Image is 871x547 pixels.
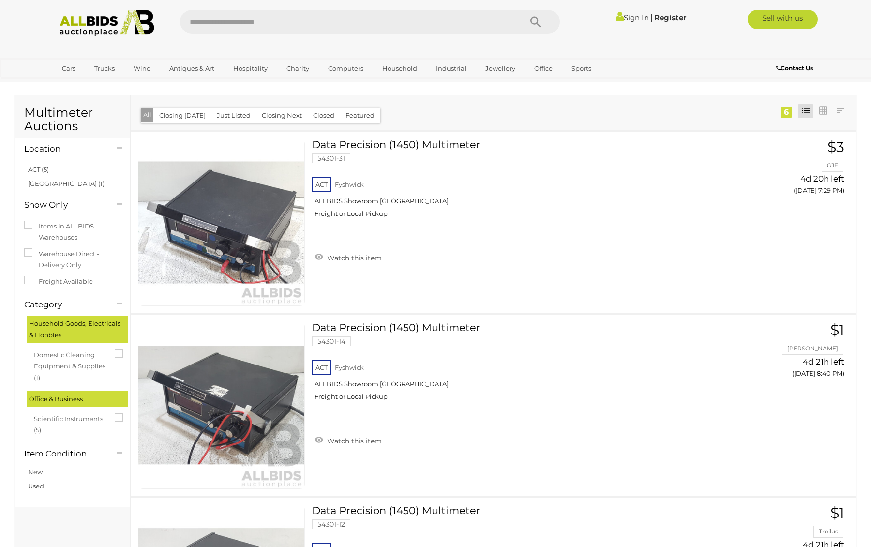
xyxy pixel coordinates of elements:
[319,322,728,408] a: Data Precision (1450) Multimeter 54301-14 ACT Fyshwick ALLBIDS Showroom [GEOGRAPHIC_DATA] Freight...
[748,10,818,29] a: Sell with us
[34,347,106,383] span: Domestic Cleaning Equipment & Supplies (1)
[511,10,560,34] button: Search
[312,250,384,264] a: Watch this item
[325,254,382,262] span: Watch this item
[138,322,304,488] img: 54301-14a.jpg
[24,300,102,309] h4: Category
[27,391,128,407] div: Office & Business
[776,64,813,72] b: Contact Us
[322,61,370,76] a: Computers
[319,139,728,225] a: Data Precision (1450) Multimeter 54301-31 ACT Fyshwick ALLBIDS Showroom [GEOGRAPHIC_DATA] Freight...
[24,221,120,243] label: Items in ALLBIDS Warehouses
[307,108,340,123] button: Closed
[565,61,598,76] a: Sports
[479,61,522,76] a: Jewellery
[34,411,106,436] span: Scientific Instruments (5)
[88,61,121,76] a: Trucks
[654,13,686,22] a: Register
[830,321,844,339] span: $1
[211,108,256,123] button: Just Listed
[430,61,473,76] a: Industrial
[280,61,315,76] a: Charity
[827,138,844,156] span: $3
[776,63,815,74] a: Contact Us
[28,468,43,476] a: New
[781,107,792,118] div: 6
[325,437,382,445] span: Watch this item
[27,316,128,343] div: Household Goods, Electricals & Hobbies
[528,61,559,76] a: Office
[127,61,157,76] a: Wine
[227,61,274,76] a: Hospitality
[24,449,102,458] h4: Item Condition
[340,108,380,123] button: Featured
[24,144,102,153] h4: Location
[56,76,137,92] a: [GEOGRAPHIC_DATA]
[650,12,653,23] span: |
[24,276,93,287] label: Freight Available
[54,10,159,36] img: Allbids.com.au
[24,106,120,133] h1: Multimeter Auctions
[256,108,308,123] button: Closing Next
[312,433,384,447] a: Watch this item
[28,482,44,490] a: Used
[153,108,211,123] button: Closing [DATE]
[24,248,120,271] label: Warehouse Direct - Delivery Only
[743,139,847,199] a: $3 GJF 4d 20h left ([DATE] 7:29 PM)
[28,180,105,187] a: [GEOGRAPHIC_DATA] (1)
[138,139,304,305] img: 54301-31a.jpg
[141,108,154,122] button: All
[616,13,649,22] a: Sign In
[24,200,102,210] h4: Show Only
[743,322,847,382] a: $1 [PERSON_NAME] 4d 21h left ([DATE] 8:40 PM)
[163,61,221,76] a: Antiques & Art
[56,61,82,76] a: Cars
[376,61,423,76] a: Household
[28,166,49,173] a: ACT (5)
[830,504,844,522] span: $1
